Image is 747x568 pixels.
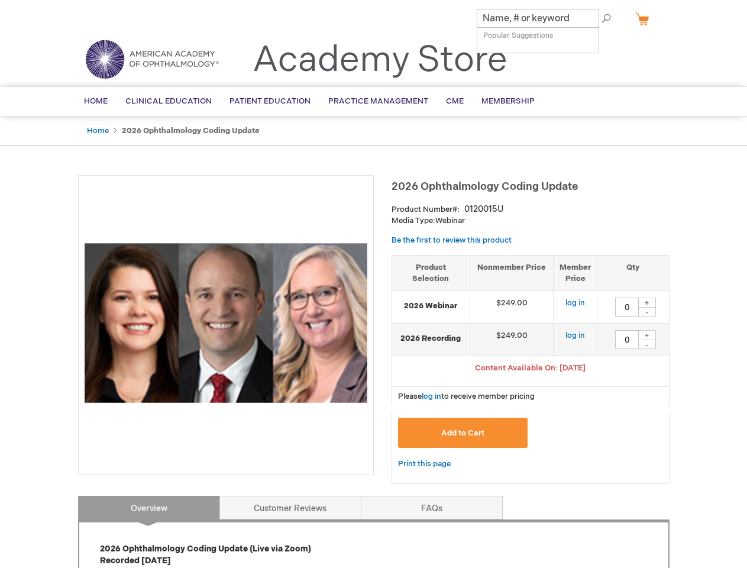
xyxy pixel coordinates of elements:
a: log in [565,298,585,308]
span: Home [84,96,108,106]
span: Add to Cart [441,428,484,438]
a: log in [422,392,441,401]
th: Member Price [554,255,597,291]
strong: 2026 Webinar [398,301,464,312]
strong: Product Number [392,205,460,214]
th: Nonmember Price [470,255,554,291]
a: log in [565,331,585,340]
span: Please to receive member pricing [398,392,535,401]
input: Name, # or keyword [477,9,599,28]
span: CME [446,96,464,106]
input: Qty [615,330,639,349]
span: Practice Management [328,96,428,106]
a: Customer Reviews [219,496,361,519]
button: Add to Cart [398,418,528,448]
a: Overview [78,496,220,519]
span: Search [571,6,616,30]
span: Clinical Education [125,96,212,106]
p: Webinar [392,215,670,227]
th: Qty [597,255,669,291]
span: Patient Education [229,96,311,106]
strong: 2026 Ophthalmology Coding Update [122,126,260,135]
div: + [638,298,656,308]
span: Popular Suggestions [483,31,553,40]
input: Qty [615,298,639,317]
td: $249.00 [470,324,554,356]
span: 2026 Ophthalmology Coding Update [392,180,578,193]
span: Content Available On: [DATE] [475,363,586,373]
a: Home [87,126,109,135]
a: Be the first to review this product [392,235,512,245]
strong: Media Type: [392,216,435,225]
div: 0120015U [464,204,503,215]
span: Membership [481,96,535,106]
strong: 2026 Recording [398,333,464,344]
div: - [638,340,656,349]
td: $249.00 [470,291,554,324]
img: 2026 Ophthalmology Coding Update [85,182,367,464]
a: Academy Store [253,39,507,82]
a: Print this page [398,457,451,472]
div: + [638,330,656,340]
th: Product Selection [392,255,470,291]
a: FAQs [361,496,503,519]
div: - [638,307,656,317]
